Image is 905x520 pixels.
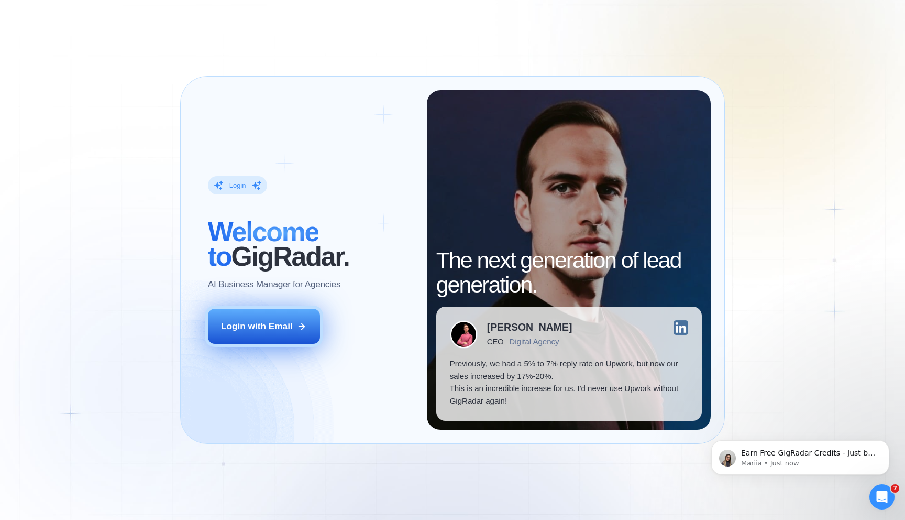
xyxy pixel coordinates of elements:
[891,484,899,493] span: 7
[869,484,895,510] iframe: Intercom live chat
[221,320,293,333] div: Login with Email
[509,337,559,346] div: Digital Agency
[487,337,504,346] div: CEO
[487,322,572,332] div: [PERSON_NAME]
[436,248,702,298] h2: The next generation of lead generation.
[208,220,414,269] h2: ‍ GigRadar.
[450,357,688,407] p: Previously, we had a 5% to 7% reply rate on Upwork, but now our sales increased by 17%-20%. This ...
[208,309,320,344] button: Login with Email
[696,418,905,492] iframe: Intercom notifications message
[208,216,318,272] span: Welcome to
[229,181,246,190] div: Login
[208,278,340,291] p: AI Business Manager for Agencies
